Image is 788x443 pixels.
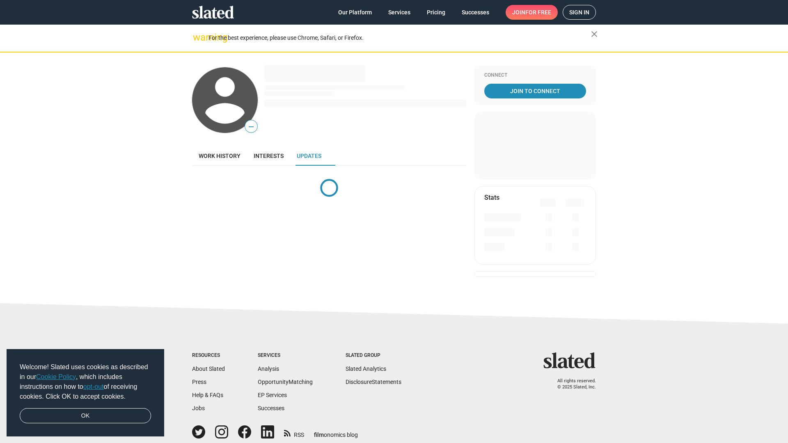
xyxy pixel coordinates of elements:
a: Services [382,5,417,20]
a: Work history [192,146,247,166]
div: cookieconsent [7,349,164,437]
span: Work history [199,153,241,159]
div: Slated Group [346,352,401,359]
span: Successes [462,5,489,20]
a: Slated Analytics [346,365,386,372]
a: Help & FAQs [192,392,223,398]
a: About Slated [192,365,225,372]
span: Welcome! Slated uses cookies as described in our , which includes instructions on how to of recei... [20,362,151,402]
a: Jobs [192,405,205,411]
div: For the best experience, please use Chrome, Safari, or Firefox. [208,32,591,43]
a: Sign in [563,5,596,20]
a: Join To Connect [484,84,586,98]
a: Successes [258,405,284,411]
a: Analysis [258,365,279,372]
span: Sign in [569,5,589,19]
p: All rights reserved. © 2025 Slated, Inc. [549,378,596,390]
mat-icon: close [589,29,599,39]
span: — [245,121,257,132]
a: filmonomics blog [314,425,358,439]
div: Services [258,352,313,359]
mat-card-title: Stats [484,193,499,202]
a: Press [192,379,206,385]
a: EP Services [258,392,287,398]
a: Joinfor free [506,5,558,20]
a: DisclosureStatements [346,379,401,385]
span: Join To Connect [486,84,584,98]
a: Updates [290,146,328,166]
span: Services [388,5,410,20]
mat-icon: warning [193,32,203,42]
a: dismiss cookie message [20,408,151,424]
div: Connect [484,72,586,79]
span: Interests [254,153,284,159]
span: Join [512,5,551,20]
span: for free [525,5,551,20]
a: Our Platform [332,5,378,20]
a: Successes [455,5,496,20]
span: Pricing [427,5,445,20]
a: OpportunityMatching [258,379,313,385]
span: Updates [297,153,321,159]
a: Pricing [420,5,452,20]
span: Our Platform [338,5,372,20]
span: film [314,432,324,438]
a: RSS [284,426,304,439]
a: Interests [247,146,290,166]
a: Cookie Policy [36,373,76,380]
a: opt-out [83,383,104,390]
div: Resources [192,352,225,359]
